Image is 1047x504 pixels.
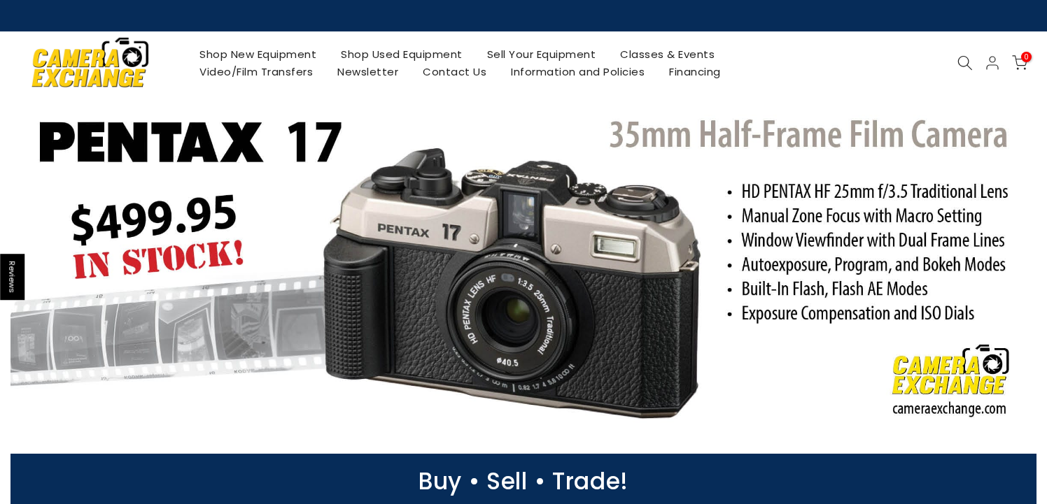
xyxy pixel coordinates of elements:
[483,413,491,421] li: Page dot 1
[512,413,520,421] li: Page dot 3
[1012,55,1027,71] a: 0
[411,63,499,80] a: Contact Us
[556,413,564,421] li: Page dot 6
[527,413,535,421] li: Page dot 4
[499,63,657,80] a: Information and Policies
[475,45,608,63] a: Sell Your Equipment
[3,475,1044,488] p: Buy • Sell • Trade!
[1021,52,1032,62] span: 0
[188,63,325,80] a: Video/Film Transfers
[657,63,733,80] a: Financing
[325,63,411,80] a: Newsletter
[542,413,549,421] li: Page dot 5
[188,45,329,63] a: Shop New Equipment
[498,413,505,421] li: Page dot 2
[608,45,727,63] a: Classes & Events
[329,45,475,63] a: Shop Used Equipment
